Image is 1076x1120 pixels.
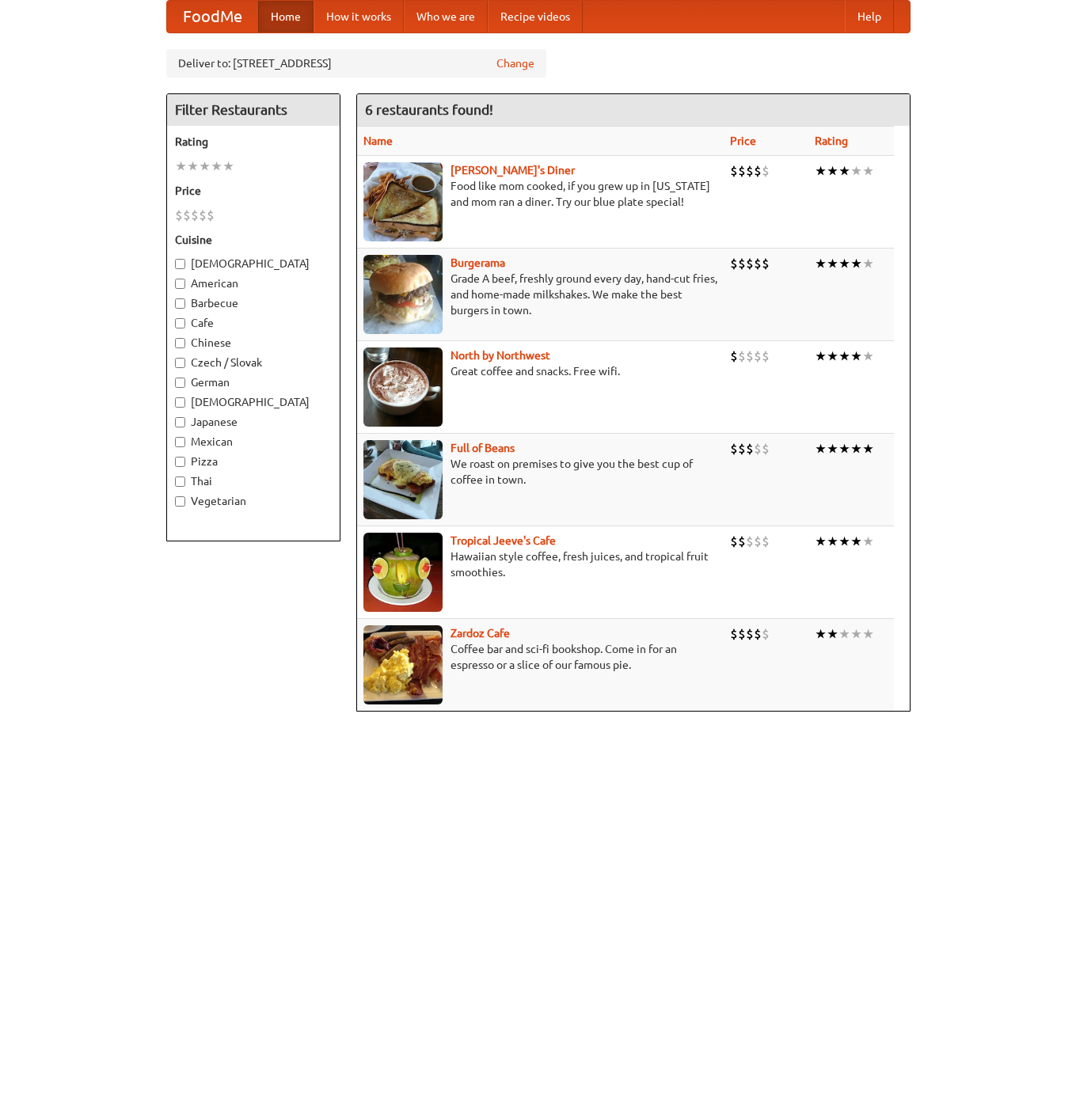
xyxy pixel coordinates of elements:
[175,493,332,509] label: Vegetarian
[754,162,762,180] li: $
[754,533,762,550] li: $
[363,255,443,334] img: burgerama.jpg
[862,625,874,643] li: ★
[175,476,185,487] input: Thai
[754,440,762,457] li: $
[815,533,827,550] li: ★
[827,440,838,457] li: ★
[738,162,746,180] li: $
[827,625,838,643] li: ★
[365,102,493,117] ng-pluralize: 6 restaurants found!
[363,178,717,210] p: Food like mom cooked, if you grew up in [US_STATE] and mom ran a diner. Try our blue plate special!
[183,207,191,224] li: $
[754,255,762,272] li: $
[167,1,258,32] a: FoodMe
[862,533,874,550] li: ★
[175,417,185,427] input: Japanese
[746,347,754,365] li: $
[850,162,862,180] li: ★
[175,457,185,467] input: Pizza
[175,183,332,199] h5: Price
[175,338,185,348] input: Chinese
[363,549,717,580] p: Hawaiian style coffee, fresh juices, and tropical fruit smoothies.
[762,625,770,643] li: $
[488,1,583,32] a: Recipe videos
[363,162,443,241] img: sallys.jpg
[838,162,850,180] li: ★
[845,1,894,32] a: Help
[754,347,762,365] li: $
[730,135,756,147] a: Price
[762,162,770,180] li: $
[738,440,746,457] li: $
[838,533,850,550] li: ★
[175,279,185,289] input: American
[730,162,738,180] li: $
[730,347,738,365] li: $
[862,162,874,180] li: ★
[167,94,340,126] h4: Filter Restaurants
[175,355,332,370] label: Czech / Slovak
[187,158,199,175] li: ★
[175,414,332,430] label: Japanese
[175,318,185,328] input: Cafe
[175,394,332,410] label: [DEMOGRAPHIC_DATA]
[746,162,754,180] li: $
[850,625,862,643] li: ★
[838,625,850,643] li: ★
[815,162,827,180] li: ★
[815,135,848,147] a: Rating
[175,374,332,390] label: German
[850,255,862,272] li: ★
[175,232,332,248] h5: Cuisine
[175,134,332,150] h5: Rating
[175,259,185,269] input: [DEMOGRAPHIC_DATA]
[175,397,185,408] input: [DEMOGRAPHIC_DATA]
[451,164,575,177] a: [PERSON_NAME]'s Diner
[850,347,862,365] li: ★
[730,440,738,457] li: $
[175,473,332,489] label: Thai
[451,256,505,269] a: Burgerama
[827,162,838,180] li: ★
[175,454,332,469] label: Pizza
[175,256,332,271] label: [DEMOGRAPHIC_DATA]
[746,440,754,457] li: $
[363,625,443,704] img: zardoz.jpg
[175,315,332,331] label: Cafe
[738,347,746,365] li: $
[451,442,515,454] a: Full of Beans
[175,335,332,351] label: Chinese
[207,207,215,224] li: $
[175,378,185,388] input: German
[404,1,488,32] a: Who we are
[862,440,874,457] li: ★
[730,533,738,550] li: $
[815,440,827,457] li: ★
[850,440,862,457] li: ★
[166,49,546,78] div: Deliver to: [STREET_ADDRESS]
[754,625,762,643] li: $
[738,255,746,272] li: $
[451,349,550,362] a: North by Northwest
[746,255,754,272] li: $
[211,158,222,175] li: ★
[175,437,185,447] input: Mexican
[175,207,183,224] li: $
[363,456,717,488] p: We roast on premises to give you the best cup of coffee in town.
[827,533,838,550] li: ★
[199,207,207,224] li: $
[815,255,827,272] li: ★
[451,627,510,640] b: Zardoz Cafe
[762,255,770,272] li: $
[175,158,187,175] li: ★
[175,496,185,507] input: Vegetarian
[730,625,738,643] li: $
[363,440,443,519] img: beans.jpg
[746,533,754,550] li: $
[175,275,332,291] label: American
[191,207,199,224] li: $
